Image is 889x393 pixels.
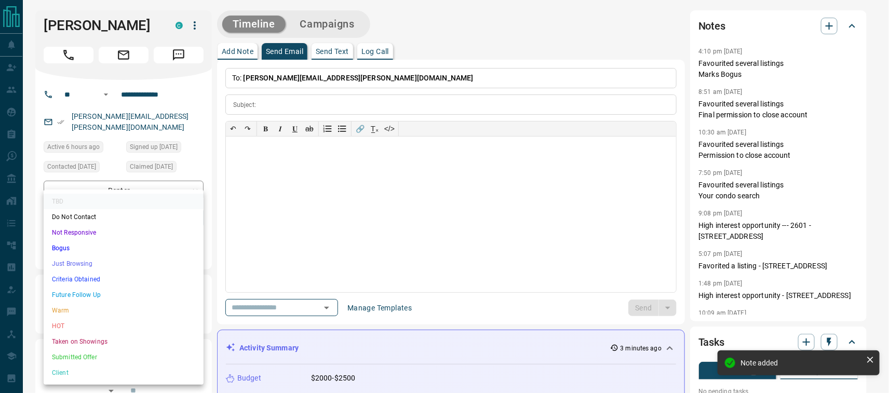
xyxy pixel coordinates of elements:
[44,349,204,365] li: Submitted Offer
[740,359,862,367] div: Note added
[44,318,204,334] li: HOT
[44,209,204,225] li: Do Not Contact
[44,272,204,287] li: Criteria Obtained
[44,365,204,381] li: Client
[44,256,204,272] li: Just Browsing
[44,240,204,256] li: Bogus
[44,225,204,240] li: Not Responsive
[44,303,204,318] li: Warm
[44,287,204,303] li: Future Follow Up
[44,334,204,349] li: Taken on Showings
